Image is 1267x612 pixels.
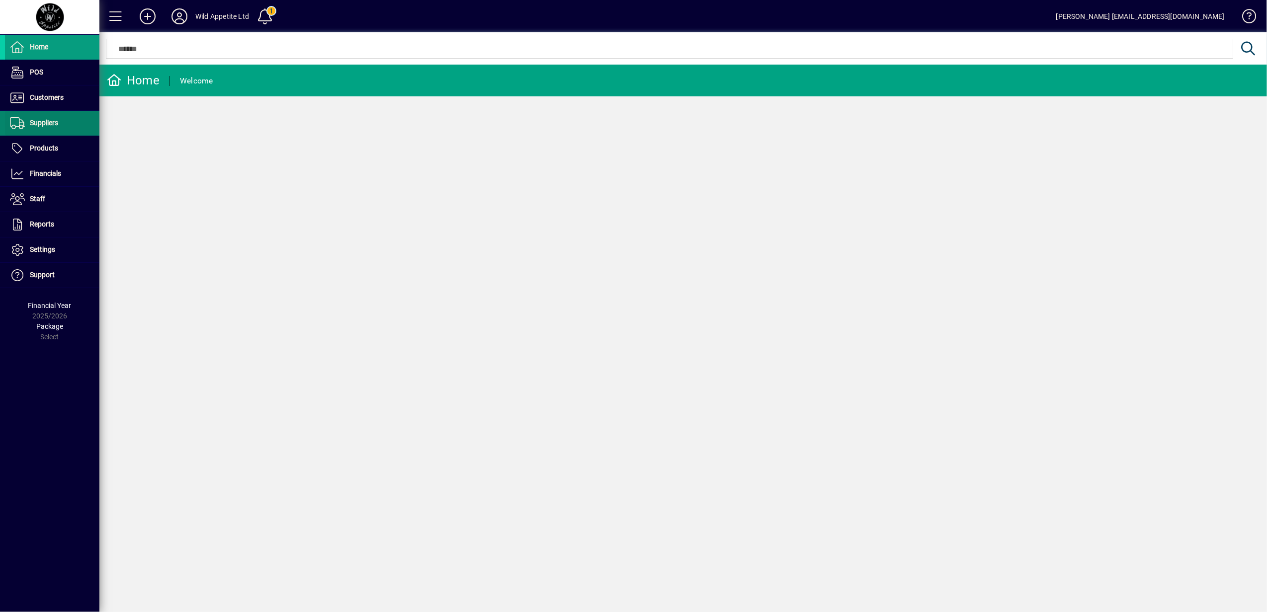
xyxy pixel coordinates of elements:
[164,7,195,25] button: Profile
[5,187,99,212] a: Staff
[30,271,55,279] span: Support
[30,144,58,152] span: Products
[28,302,72,309] span: Financial Year
[30,195,45,203] span: Staff
[30,220,54,228] span: Reports
[30,169,61,177] span: Financials
[36,322,63,330] span: Package
[30,245,55,253] span: Settings
[132,7,164,25] button: Add
[1235,2,1255,34] a: Knowledge Base
[5,212,99,237] a: Reports
[5,161,99,186] a: Financials
[30,93,64,101] span: Customers
[30,68,43,76] span: POS
[5,111,99,136] a: Suppliers
[107,73,160,88] div: Home
[5,85,99,110] a: Customers
[5,237,99,262] a: Settings
[5,136,99,161] a: Products
[195,8,249,24] div: Wild Appetite Ltd
[1056,8,1225,24] div: [PERSON_NAME] [EMAIL_ADDRESS][DOMAIN_NAME]
[180,73,213,89] div: Welcome
[5,60,99,85] a: POS
[30,119,58,127] span: Suppliers
[30,43,48,51] span: Home
[5,263,99,288] a: Support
